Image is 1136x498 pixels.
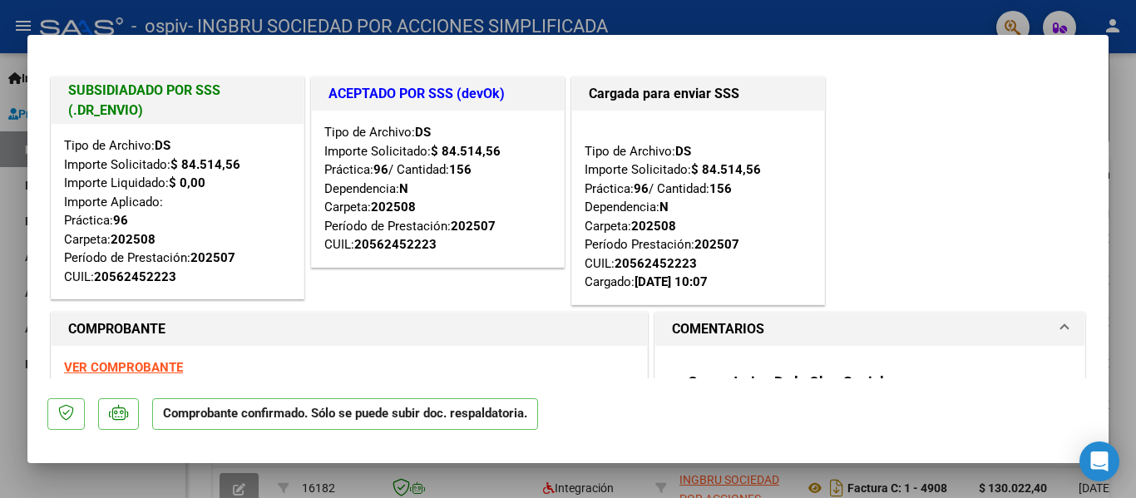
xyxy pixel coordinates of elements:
strong: [DATE] 10:07 [635,274,708,289]
a: VER COMPROBANTE [64,360,183,375]
h1: ACEPTADO POR SSS (devOk) [328,84,547,104]
strong: Comentarios De la Obra Social: [688,373,888,390]
strong: COMPROBANTE [68,321,165,337]
div: Tipo de Archivo: Importe Solicitado: Práctica: / Cantidad: Dependencia: Carpeta: Período de Prest... [324,123,551,254]
h1: COMENTARIOS [672,319,764,339]
div: Tipo de Archivo: Importe Solicitado: Práctica: / Cantidad: Dependencia: Carpeta: Período Prestaci... [585,123,812,292]
strong: DS [155,138,170,153]
div: Tipo de Archivo: Importe Solicitado: Importe Liquidado: Importe Aplicado: Práctica: Carpeta: Perí... [64,136,291,286]
strong: 156 [449,162,472,177]
h1: SUBSIDIADADO POR SSS (.DR_ENVIO) [68,81,287,121]
strong: 96 [634,181,649,196]
strong: $ 84.514,56 [170,157,240,172]
h1: Cargada para enviar SSS [589,84,808,104]
strong: $ 84.514,56 [431,144,501,159]
strong: 202507 [190,250,235,265]
div: 20562452223 [354,235,437,254]
strong: 202507 [694,237,739,252]
mat-expansion-panel-header: COMENTARIOS [655,313,1084,346]
strong: 202508 [371,200,416,214]
strong: N [659,200,669,214]
strong: 202508 [111,232,156,247]
strong: 202507 [451,219,496,234]
div: Open Intercom Messenger [1079,441,1119,481]
strong: $ 84.514,56 [691,162,761,177]
strong: 202508 [631,219,676,234]
div: 20562452223 [94,268,176,287]
strong: 96 [373,162,388,177]
div: 20562452223 [615,254,697,274]
strong: DS [675,144,691,159]
strong: $ 0,00 [169,175,205,190]
strong: DS [415,125,431,140]
strong: 156 [709,181,732,196]
strong: N [399,181,408,196]
p: Comprobante confirmado. Sólo se puede subir doc. respaldatoria. [152,398,538,431]
strong: 96 [113,213,128,228]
